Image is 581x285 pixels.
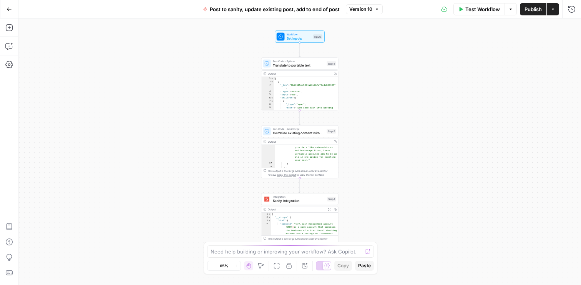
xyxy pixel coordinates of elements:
span: Post to sanity, update existing post, add to end of post [210,5,340,13]
span: Publish [525,5,542,13]
span: Copy [337,262,349,269]
div: Step 1 [327,197,336,202]
span: Toggle code folding, rows 7 through 11 [271,100,274,103]
button: Publish [520,3,546,15]
div: 18 [261,165,275,168]
span: 65% [220,263,228,269]
span: Copy the output [277,241,296,244]
button: Test Workflow [453,3,505,15]
span: Version 10 [349,6,372,13]
div: Step 9 [327,129,336,134]
span: Toggle code folding, rows 3 through 5 [268,219,271,222]
span: Toggle code folding, rows 1 through 7 [268,213,271,216]
span: Test Workflow [465,5,500,13]
span: Paste [358,262,371,269]
div: 5 [261,93,274,96]
span: Integration [273,195,325,199]
g: Edge from step_9 to step_1 [299,178,300,193]
span: Sanity Integration [273,198,325,203]
div: This output is too large & has been abbreviated for review. to view the full content. [268,237,336,245]
div: 9 [261,106,274,116]
span: Copy the output [277,173,296,177]
span: Toggle code folding, rows 6 through 12 [271,97,274,100]
span: Translate to portable text [273,63,325,68]
div: 3 [261,219,271,222]
div: 2 [261,216,271,219]
span: Toggle code folding, rows 2 through 6 [268,216,271,219]
span: Set Inputs [287,36,311,41]
div: 2 [261,80,274,83]
button: Version 10 [346,4,383,14]
div: Step 8 [327,61,336,66]
div: 1 [261,77,274,80]
div: 4 [261,90,274,93]
span: Combine existing content with new block [273,130,325,135]
div: 6 [261,97,274,100]
span: Run Code · Python [273,59,325,63]
div: Run Code · JavaScriptCombine existing content with new blockStep 9Output non-bank financial servi... [261,125,339,178]
span: Run Code · JavaScript [273,127,325,131]
div: WorkflowSet InputsInputs [261,31,339,43]
div: 7 [261,100,274,103]
div: 8 [261,103,274,106]
div: IntegrationSanity IntegrationStep 1Output{ "__airops":{ "html":{ "content":"<p>A cash management ... [261,193,339,246]
img: logo.svg [264,197,269,202]
div: This output is too large & has been abbreviated for review. to view the full content. [268,169,336,177]
div: 3 [261,83,274,90]
button: Paste [355,261,374,271]
g: Edge from start to step_8 [299,43,300,57]
div: 17 [261,162,275,165]
button: Copy [334,261,352,271]
div: Run Code · PythonTranslate to portable textStep 8Output[ { "_key":"9bd3615ec58f4ab6bfbfe72ede6381... [261,57,339,110]
div: 1 [261,213,271,216]
div: Inputs [313,34,322,39]
span: Toggle code folding, rows 1 through 234 [271,77,274,80]
button: Post to sanity, update existing post, add to end of post [198,3,344,15]
span: Toggle code folding, rows 2 through 14 [271,80,274,83]
div: Output [268,72,330,75]
span: Workflow [287,32,311,36]
div: Output [268,207,325,211]
div: Output [268,140,330,143]
g: Edge from step_8 to step_9 [299,110,300,125]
